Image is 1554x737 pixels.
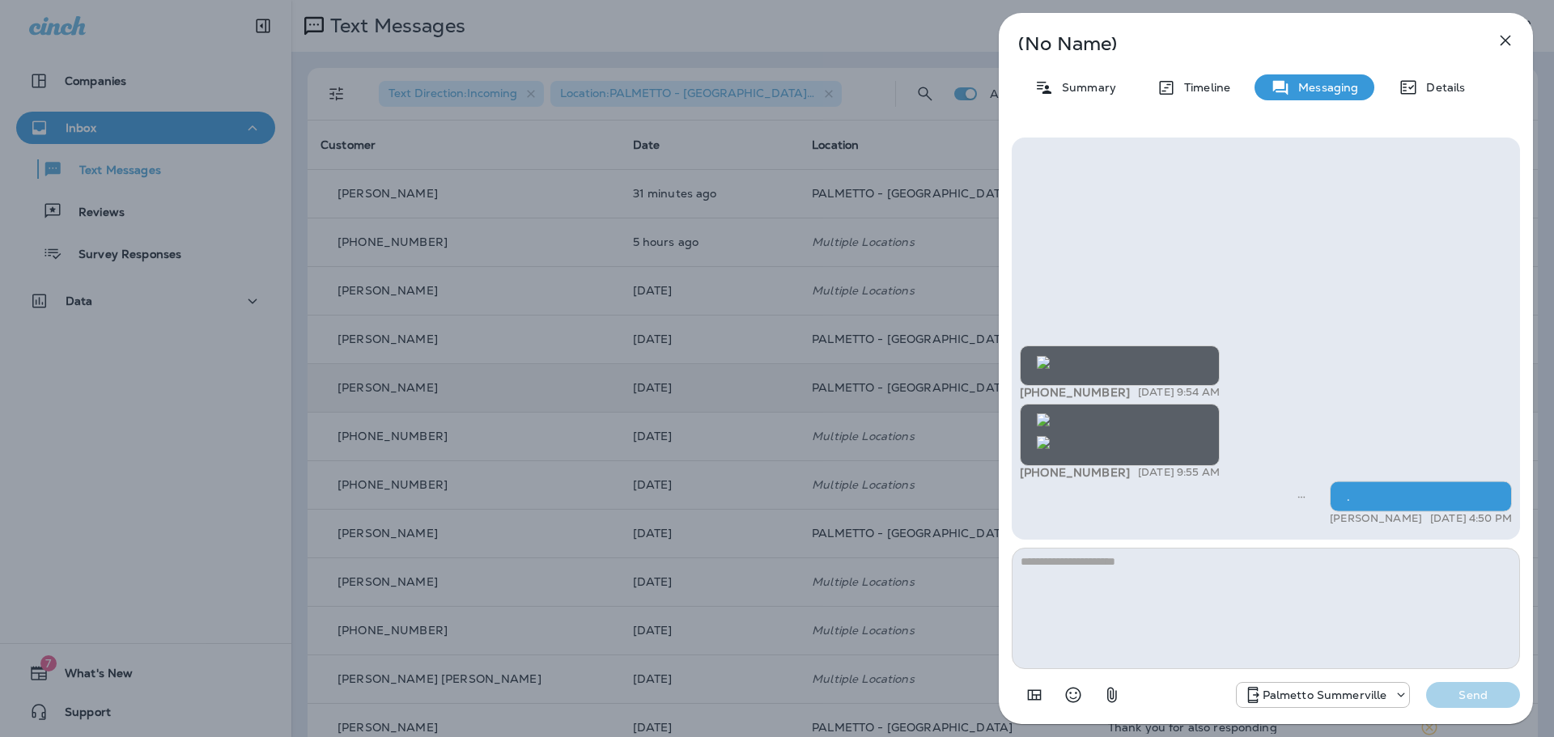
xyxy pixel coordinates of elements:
button: Add in a premade template [1018,679,1051,711]
div: . [1330,481,1512,512]
span: [PHONE_NUMBER] [1020,465,1130,480]
img: twilio-download [1037,413,1050,426]
p: Messaging [1290,81,1358,94]
p: Details [1418,81,1465,94]
p: [PERSON_NAME] [1330,512,1422,525]
img: twilio-download [1037,356,1050,369]
p: [DATE] 9:55 AM [1138,466,1220,479]
p: [DATE] 9:54 AM [1138,386,1220,399]
button: Select an emoji [1057,679,1089,711]
p: Palmetto Summerville [1263,688,1387,701]
p: (No Name) [1018,37,1460,50]
div: +1 (843) 594-2691 [1237,685,1410,705]
p: Summary [1054,81,1116,94]
img: twilio-download [1037,436,1050,449]
span: Sent [1297,489,1306,503]
span: [PHONE_NUMBER] [1020,385,1130,400]
p: [DATE] 4:50 PM [1430,512,1512,525]
p: Timeline [1176,81,1230,94]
